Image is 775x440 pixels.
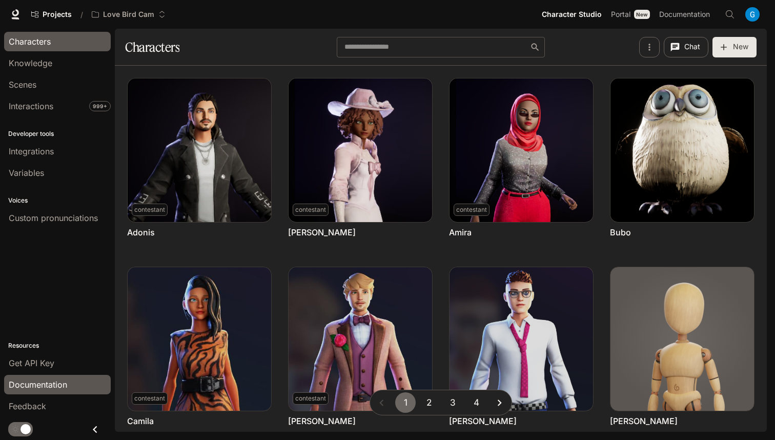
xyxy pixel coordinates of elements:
[289,267,432,411] img: Chad
[128,267,271,411] img: Camila
[289,78,432,222] img: Amanda
[127,227,155,238] a: Adonis
[538,4,606,25] a: Character Studio
[87,4,170,25] button: Open workspace menu
[288,227,356,238] a: [PERSON_NAME]
[128,78,271,222] img: Adonis
[76,9,87,20] div: /
[634,10,650,19] div: New
[395,392,416,413] button: page 1
[449,227,472,238] a: Amira
[450,267,593,411] img: Ethan
[742,4,763,25] button: User avatar
[659,8,710,21] span: Documentation
[655,4,718,25] a: Documentation
[610,78,754,222] img: Bubo
[720,4,740,25] button: Open Command Menu
[610,267,754,411] img: Gregull
[125,37,179,57] h1: Characters
[610,227,631,238] a: Bubo
[288,415,356,427] a: [PERSON_NAME]
[664,37,708,57] button: Chat
[43,10,72,19] span: Projects
[712,37,757,57] button: New
[607,4,654,25] a: PortalNew
[370,390,512,415] nav: pagination navigation
[27,4,76,25] a: Go to projects
[745,7,760,22] img: User avatar
[442,392,463,413] button: Go to page 3
[466,392,486,413] button: Go to page 4
[611,8,630,21] span: Portal
[419,392,439,413] button: Go to page 2
[103,10,154,19] p: Love Bird Cam
[127,415,154,427] a: Camila
[449,415,517,427] a: [PERSON_NAME]
[450,78,593,222] img: Amira
[542,8,602,21] span: Character Studio
[610,415,678,427] a: [PERSON_NAME]
[490,392,510,413] button: Go to next page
